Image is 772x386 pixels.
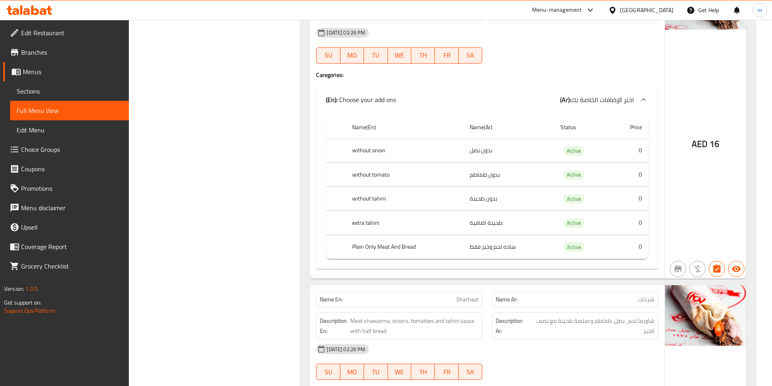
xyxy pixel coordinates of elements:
a: Coupons [3,159,129,179]
th: Name(En) [346,116,463,139]
span: شاورما لحم ، بصل، طماطم و صلصة طحينة مع نصف الخبز [530,316,654,336]
span: Sections [17,86,122,96]
span: Get support on: [4,297,41,308]
td: 0 [610,187,648,211]
span: TH [415,49,432,61]
span: Menu disclaimer [21,203,122,213]
span: [DATE] 02:26 PM [323,345,368,353]
td: ساده لحم وخبز فقط [463,235,554,259]
div: [GEOGRAPHIC_DATA] [620,6,674,15]
b: (Ar): [560,94,571,106]
h4: Caregories: [316,71,658,79]
a: Coverage Report [3,237,129,256]
button: SA [459,364,482,380]
td: طحينة اضافية [463,211,554,235]
span: Active [564,170,584,179]
span: Branches [21,47,122,57]
span: TH [415,366,432,378]
span: اختر الإضافات الخاصة بك [571,94,634,106]
button: TU [364,47,387,64]
span: Full Menu View [17,106,122,115]
div: Active [564,170,584,180]
span: Meat shawarma, onions, tomatoes and tahini sauce with half bread [350,316,479,336]
b: (En): [326,94,338,106]
span: Active [564,146,584,156]
button: Not branch specific item [670,261,686,277]
span: SA [462,49,479,61]
span: Active [564,243,584,252]
button: MO [340,364,364,380]
span: Coverage Report [21,242,122,252]
span: Sharhaat [456,295,479,304]
button: MO [340,47,364,64]
span: Active [564,194,584,204]
th: Name(Ar) [463,116,554,139]
td: 0 [610,211,648,235]
span: SU [320,49,337,61]
th: Price [610,116,648,139]
button: WE [388,47,411,64]
span: Promotions [21,183,122,193]
span: شرحات [638,295,654,304]
div: Active [564,242,584,252]
td: 0 [610,139,648,162]
button: WE [388,364,411,380]
a: Branches [3,43,129,62]
button: Available [728,261,744,277]
img: Sharhaat638822284112954670.jpg [665,285,746,346]
a: Upsell [3,218,129,237]
th: extra tahini [346,211,463,235]
a: Edit Menu [10,120,129,140]
button: Has choices [709,261,725,277]
th: Plain Only Meat And Bread [346,235,463,259]
button: TH [411,47,435,64]
button: FR [435,47,458,64]
button: SU [316,47,340,64]
button: SA [459,47,482,64]
span: 16 [710,136,719,152]
strong: Name Ar: [496,295,518,304]
button: Purchased item [689,261,706,277]
span: Grocery Checklist [21,261,122,271]
span: [DATE] 02:26 PM [323,29,368,36]
span: WE [391,49,408,61]
strong: Description En: [320,316,349,336]
span: SA [462,366,479,378]
a: Edit Restaurant [3,23,129,43]
span: Edit Restaurant [21,28,122,38]
span: Active [564,218,584,228]
span: Choice Groups [21,145,122,154]
div: Menu-management [532,5,582,15]
th: without tomato [346,163,463,187]
button: FR [435,364,458,380]
a: Menus [3,62,129,81]
span: MO [344,49,361,61]
a: Promotions [3,179,129,198]
div: (En): Choose your add ons(Ar):اختر الإضافات الخاصة بك [316,87,658,113]
span: SU [320,366,337,378]
span: Coupons [21,164,122,174]
span: TU [367,49,384,61]
a: Support.OpsPlatform [4,305,56,316]
strong: Name En: [320,295,343,304]
td: بدون طحينة [463,187,554,211]
a: Menu disclaimer [3,198,129,218]
span: FR [438,366,455,378]
span: FR [438,49,455,61]
a: Choice Groups [3,140,129,159]
button: TU [364,364,387,380]
td: 0 [610,163,648,187]
span: WE [391,366,408,378]
p: Choose your add ons [326,95,396,104]
button: SU [316,364,340,380]
table: choices table [326,116,648,260]
strong: Description Ar: [496,316,529,336]
td: بدون طماطم [463,163,554,187]
a: Full Menu View [10,101,129,120]
span: Version: [4,284,24,294]
span: m [757,6,762,15]
span: AED [692,136,708,152]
